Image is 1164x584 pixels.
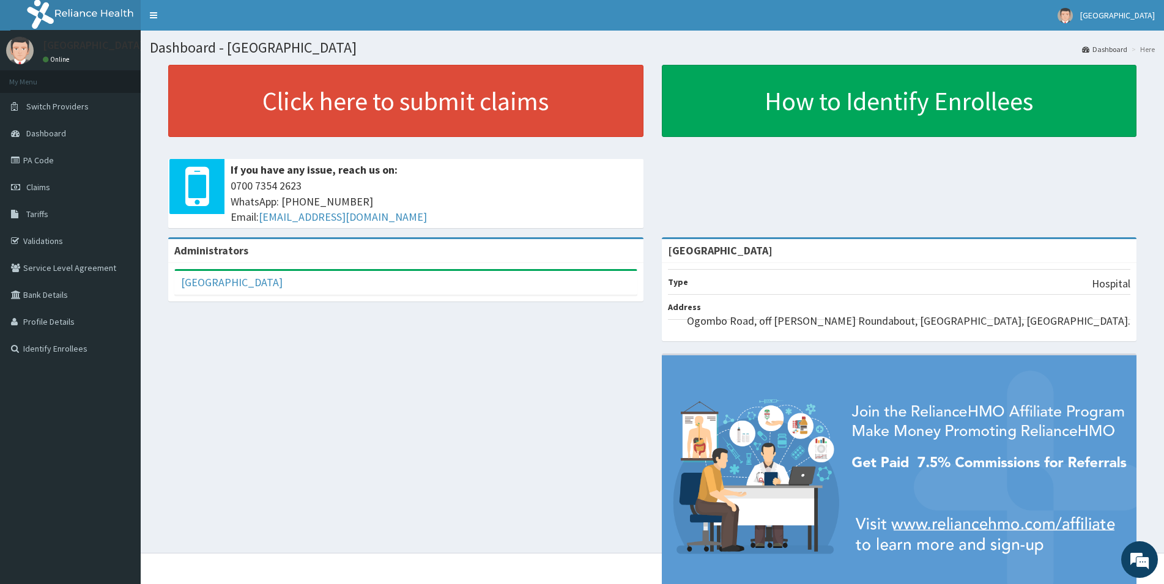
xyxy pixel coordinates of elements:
[1129,44,1155,54] li: Here
[231,163,398,177] b: If you have any issue, reach us on:
[43,40,144,51] p: [GEOGRAPHIC_DATA]
[26,182,50,193] span: Claims
[6,37,34,64] img: User Image
[26,101,89,112] span: Switch Providers
[668,276,688,287] b: Type
[150,40,1155,56] h1: Dashboard - [GEOGRAPHIC_DATA]
[668,243,773,257] strong: [GEOGRAPHIC_DATA]
[231,178,637,225] span: 0700 7354 2623 WhatsApp: [PHONE_NUMBER] Email:
[1092,276,1130,292] p: Hospital
[259,210,427,224] a: [EMAIL_ADDRESS][DOMAIN_NAME]
[662,65,1137,137] a: How to Identify Enrollees
[1082,44,1127,54] a: Dashboard
[687,313,1130,329] p: Ogombo Road, off [PERSON_NAME] Roundabout, [GEOGRAPHIC_DATA], [GEOGRAPHIC_DATA].
[1080,10,1155,21] span: [GEOGRAPHIC_DATA]
[168,65,643,137] a: Click here to submit claims
[43,55,72,64] a: Online
[174,243,248,257] b: Administrators
[181,275,283,289] a: [GEOGRAPHIC_DATA]
[26,209,48,220] span: Tariffs
[668,301,701,312] b: Address
[1058,8,1073,23] img: User Image
[26,128,66,139] span: Dashboard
